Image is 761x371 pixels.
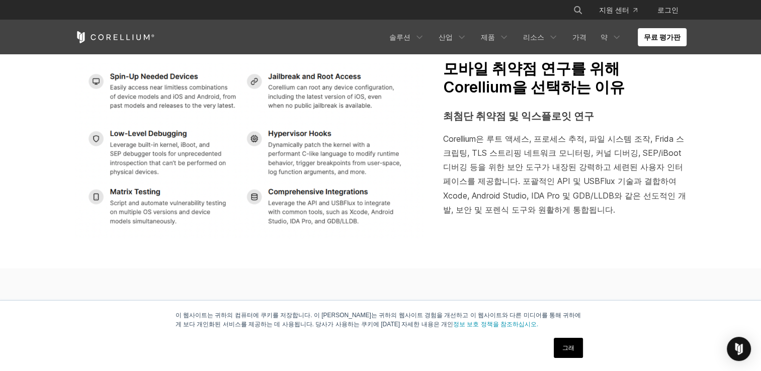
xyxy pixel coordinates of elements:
button: 검색 [569,1,587,19]
a: 가격 [566,28,593,46]
font: 지원 센터 [599,5,629,15]
a: 코렐리움 홈 [75,31,155,43]
span: 최첨단 취약점 및 익스플로잇 연구 [443,110,594,122]
img: 모바일 취약점 연구를 위한 Corellium [75,63,424,241]
font: 리소스 [523,32,544,42]
a: 그래 [554,338,583,358]
div: 탐색 메뉴 [383,28,687,46]
a: 무료 평가판 [638,28,687,46]
font: 제품 [481,32,495,42]
span: Corellium은 루트 액세스, 프로세스 추적, 파일 시스템 조작, Frida 스크립팅, TLS 스트리핑 네트워크 모니터링, 커널 디버깅, SEP/iBoot 디버깅 등을 위... [443,134,686,214]
a: 로그인 [649,1,687,19]
div: 인터콤 메신저 열기 [727,337,751,361]
p: 이 웹사이트는 귀하의 컴퓨터에 쿠키를 저장합니다. 이 [PERSON_NAME]는 귀하의 웹사이트 경험을 개선하고 이 웹사이트와 다른 미디어를 통해 귀하에게 보다 개인화된 서비... [176,311,586,329]
font: 산업 [439,32,453,42]
a: 정보 보호 정책을 참조하십시오. [453,321,538,328]
font: 솔루션 [389,32,410,42]
span: 모바일 취약점 연구를 위해 Corellium을 선택하는 이유 [443,59,625,97]
div: 탐색 메뉴 [561,1,687,19]
font: 약 [601,32,608,42]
